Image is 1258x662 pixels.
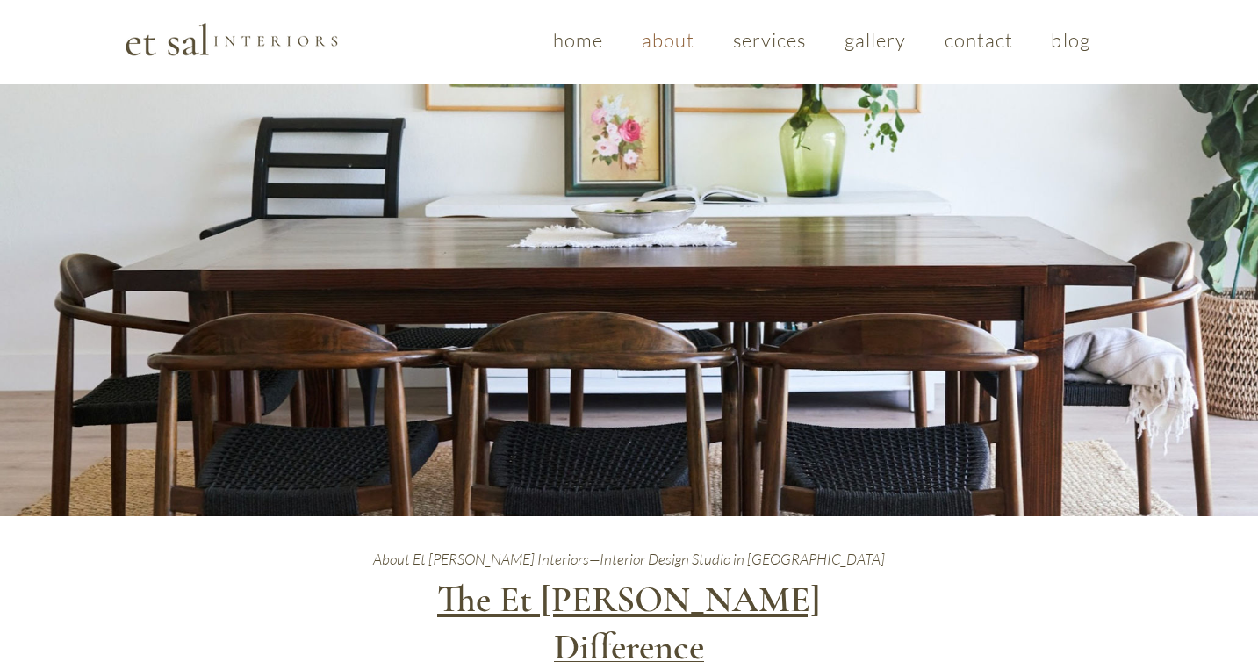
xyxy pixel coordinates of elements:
span: home [553,28,603,52]
img: Et Sal Logo [124,21,339,57]
a: blog [1036,19,1106,61]
a: services [717,19,822,61]
span: contact [945,28,1014,52]
span: about [642,28,695,52]
span: About Et [PERSON_NAME] Interiors—Interior Design Studio in [GEOGRAPHIC_DATA] [373,550,885,568]
nav: Site [538,19,1106,61]
span: services [733,28,807,52]
a: contact [929,19,1029,61]
a: about [626,19,710,61]
span: blog [1051,28,1089,52]
a: gallery [829,19,922,61]
a: home [537,19,619,61]
span: gallery [845,28,907,52]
